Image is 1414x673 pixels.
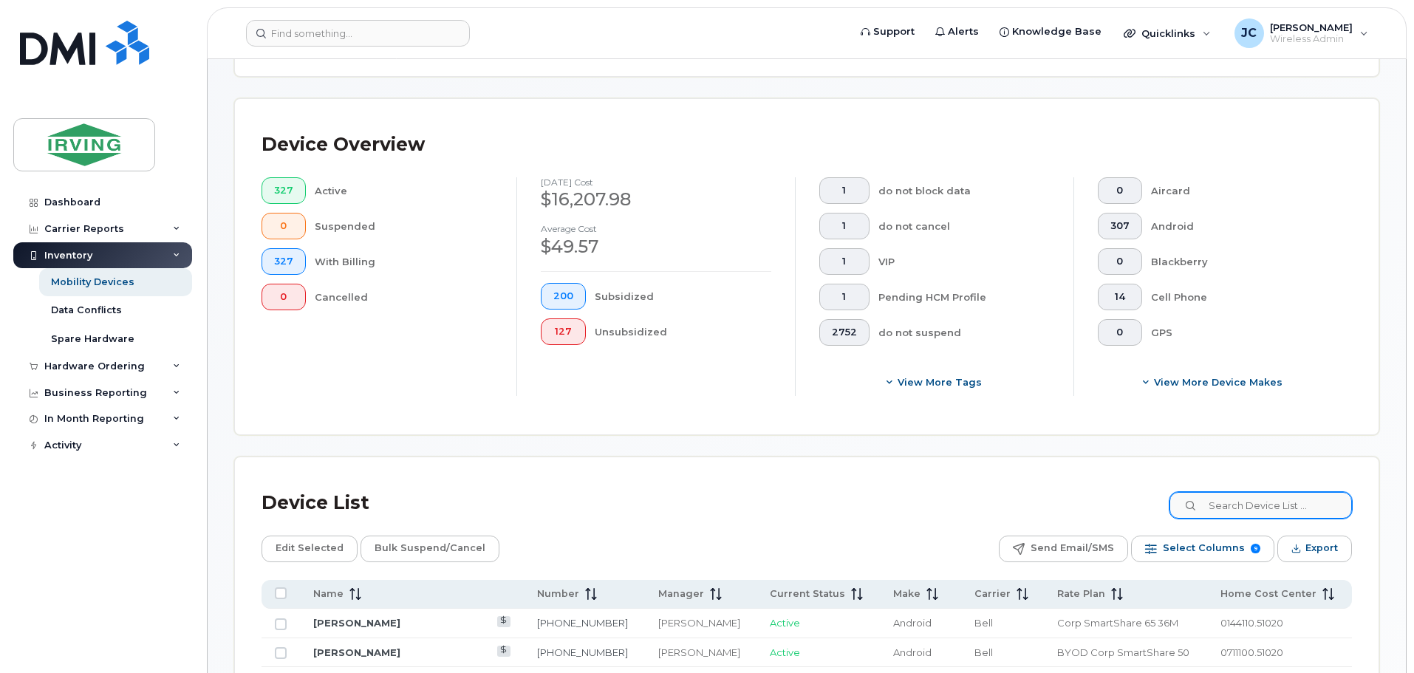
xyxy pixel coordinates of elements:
span: JC [1241,24,1257,42]
div: VIP [878,248,1051,275]
span: Corp SmartShare 65 36M [1057,617,1178,629]
button: 0 [262,213,306,239]
button: 307 [1098,213,1142,239]
span: 0 [274,220,293,232]
span: 0 [1110,327,1130,338]
button: Select Columns 9 [1131,536,1274,562]
div: $16,207.98 [541,187,771,212]
span: Wireless Admin [1270,33,1353,45]
span: Android [893,646,932,658]
span: 2752 [832,327,857,338]
div: Quicklinks [1113,18,1221,48]
input: Search Device List ... [1169,492,1352,519]
h4: [DATE] cost [541,177,771,187]
button: Edit Selected [262,536,358,562]
div: Subsidized [595,283,772,310]
span: 0711100.51020 [1220,646,1283,658]
button: 1 [819,213,870,239]
button: Bulk Suspend/Cancel [361,536,499,562]
a: [PERSON_NAME] [313,646,400,658]
a: View Last Bill [497,646,511,657]
div: Pending HCM Profile [878,284,1051,310]
span: 1 [832,291,857,303]
span: Quicklinks [1141,27,1195,39]
span: Active [770,617,800,629]
span: 1 [832,220,857,232]
div: Active [315,177,493,204]
div: John Cameron [1224,18,1379,48]
div: do not cancel [878,213,1051,239]
button: 14 [1098,284,1142,310]
span: 307 [1110,220,1130,232]
button: 0 [1098,319,1142,346]
div: Cell Phone [1151,284,1329,310]
span: 327 [274,256,293,267]
button: View more tags [819,369,1050,396]
span: Carrier [974,587,1011,601]
button: 0 [1098,248,1142,275]
span: Select Columns [1163,537,1245,559]
div: [PERSON_NAME] [658,616,743,630]
span: [PERSON_NAME] [1270,21,1353,33]
div: Android [1151,213,1329,239]
span: Rate Plan [1057,587,1105,601]
button: 200 [541,283,586,310]
div: $49.57 [541,234,771,259]
button: Send Email/SMS [999,536,1128,562]
span: Active [770,646,800,658]
span: 0 [274,291,293,303]
span: Current Status [770,587,845,601]
span: Send Email/SMS [1031,537,1114,559]
div: do not suspend [878,319,1051,346]
button: 0 [262,284,306,310]
span: 1 [832,185,857,197]
span: Support [873,24,915,39]
span: 0 [1110,256,1130,267]
span: View more tags [898,375,982,389]
span: Bulk Suspend/Cancel [375,537,485,559]
a: [PERSON_NAME] [313,617,400,629]
span: Bell [974,646,993,658]
div: [PERSON_NAME] [658,646,743,660]
a: Support [850,17,925,47]
div: do not block data [878,177,1051,204]
span: BYOD Corp SmartShare 50 [1057,646,1189,658]
button: 2752 [819,319,870,346]
span: 1 [832,256,857,267]
a: Alerts [925,17,989,47]
span: 14 [1110,291,1130,303]
span: Android [893,617,932,629]
div: Unsubsidized [595,318,772,345]
a: [PHONE_NUMBER] [537,646,628,658]
button: 127 [541,318,586,345]
button: 1 [819,248,870,275]
span: Alerts [948,24,979,39]
span: 0144110.51020 [1220,617,1283,629]
span: 327 [274,185,293,197]
span: Home Cost Center [1220,587,1316,601]
span: Knowledge Base [1012,24,1102,39]
div: Device Overview [262,126,425,164]
span: 127 [553,326,573,338]
span: 0 [1110,185,1130,197]
button: 327 [262,177,306,204]
span: 200 [553,290,573,302]
span: Edit Selected [276,537,344,559]
div: Suspended [315,213,493,239]
button: 1 [819,177,870,204]
div: Blackberry [1151,248,1329,275]
button: 327 [262,248,306,275]
span: Make [893,587,921,601]
a: [PHONE_NUMBER] [537,617,628,629]
a: Knowledge Base [989,17,1112,47]
button: 0 [1098,177,1142,204]
div: Cancelled [315,284,493,310]
span: View More Device Makes [1154,375,1282,389]
span: 9 [1251,544,1260,553]
span: Export [1305,537,1338,559]
div: GPS [1151,319,1329,346]
button: View More Device Makes [1098,369,1328,396]
div: Device List [262,484,369,522]
span: Manager [658,587,704,601]
span: Number [537,587,579,601]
